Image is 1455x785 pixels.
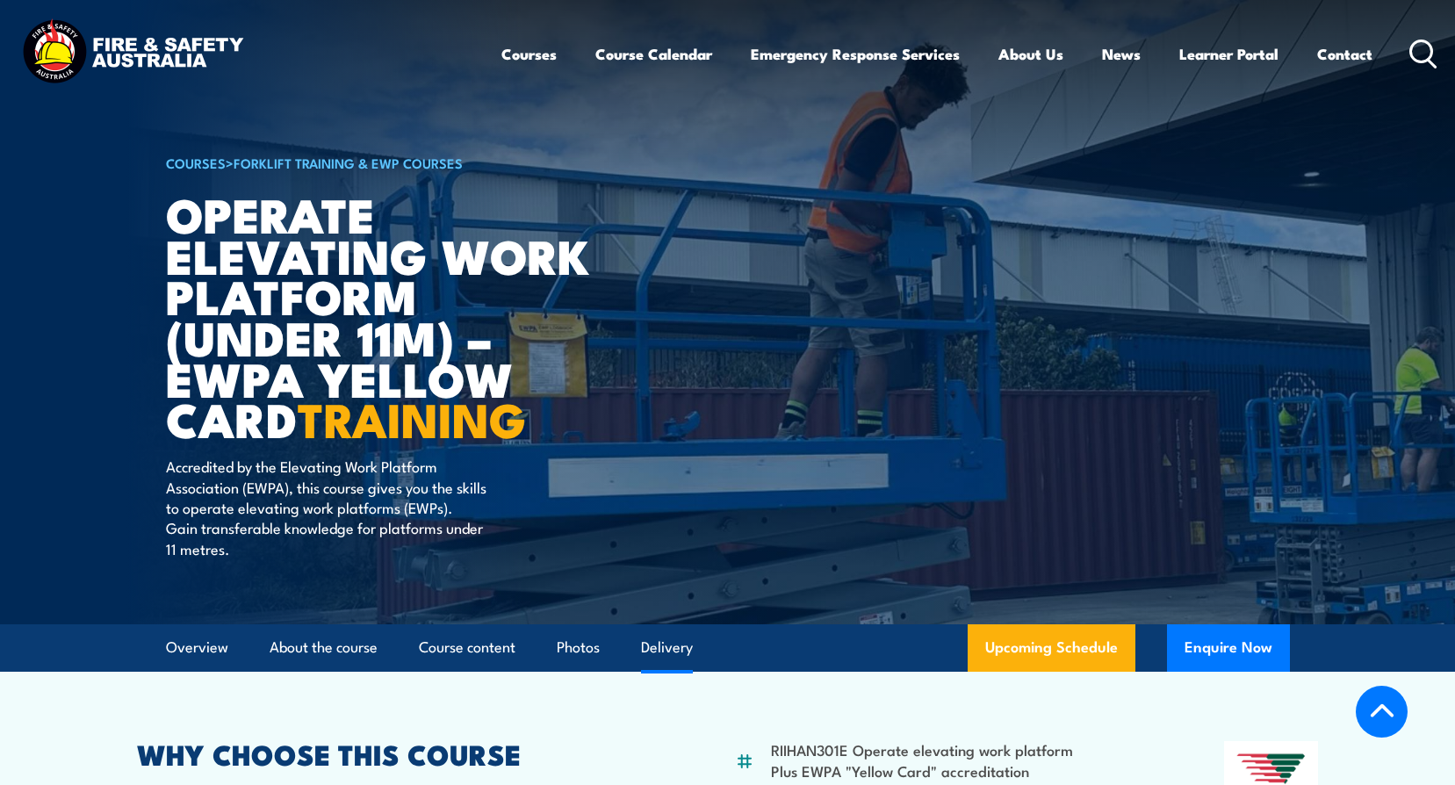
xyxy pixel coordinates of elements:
a: About Us [998,31,1063,77]
a: Upcoming Schedule [968,624,1135,672]
a: Courses [501,31,557,77]
a: Course Calendar [595,31,712,77]
p: Accredited by the Elevating Work Platform Association (EWPA), this course gives you the skills to... [166,456,486,558]
button: Enquire Now [1167,624,1290,672]
h6: > [166,152,600,173]
a: COURSES [166,153,226,172]
h1: Operate Elevating Work Platform (under 11m) – EWPA Yellow Card [166,193,600,439]
li: Plus EWPA "Yellow Card" accreditation [771,760,1073,781]
h2: WHY CHOOSE THIS COURSE [137,741,650,766]
strong: TRAINING [298,381,526,454]
a: News [1102,31,1141,77]
a: Photos [557,624,600,671]
a: Course content [419,624,515,671]
a: Delivery [641,624,693,671]
a: About the course [270,624,378,671]
a: Learner Portal [1179,31,1279,77]
a: Emergency Response Services [751,31,960,77]
a: Forklift Training & EWP Courses [234,153,463,172]
a: Contact [1317,31,1372,77]
li: RIIHAN301E Operate elevating work platform [771,739,1073,760]
a: Overview [166,624,228,671]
